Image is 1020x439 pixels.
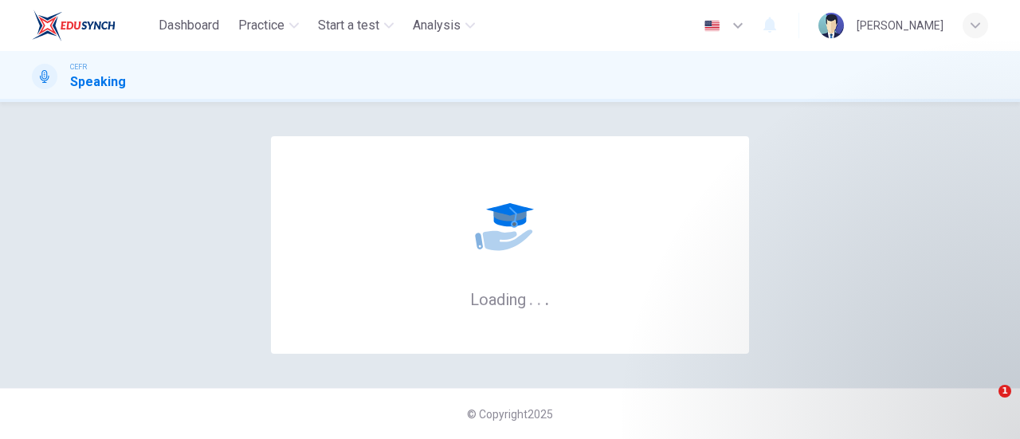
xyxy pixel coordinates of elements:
span: © Copyright 2025 [467,408,553,421]
h6: . [544,284,550,311]
span: CEFR [70,61,87,73]
iframe: Intercom live chat [966,385,1004,423]
span: Dashboard [159,16,219,35]
h6: Loading [470,288,550,309]
button: Analysis [406,11,481,40]
span: Practice [238,16,284,35]
span: 1 [998,385,1011,398]
h6: . [536,284,542,311]
span: Start a test [318,16,379,35]
h1: Speaking [70,73,126,92]
a: EduSynch logo [32,10,152,41]
h6: . [528,284,534,311]
div: [PERSON_NAME] [857,16,943,35]
img: EduSynch logo [32,10,116,41]
button: Dashboard [152,11,226,40]
img: en [702,20,722,32]
button: Practice [232,11,305,40]
button: Start a test [312,11,400,40]
img: Profile picture [818,13,844,38]
span: Analysis [413,16,461,35]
